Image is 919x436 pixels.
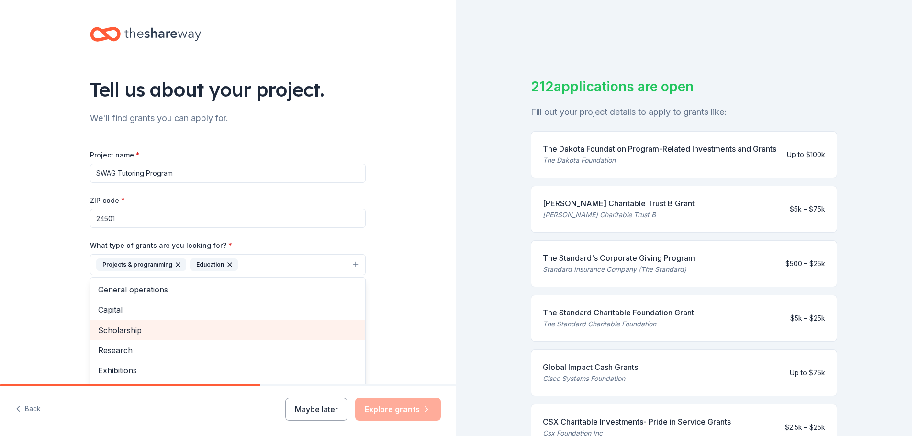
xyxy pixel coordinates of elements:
div: Education [190,258,238,271]
span: Capital [98,303,358,316]
span: Scholarship [98,324,358,336]
span: Research [98,344,358,357]
button: Projects & programmingEducation [90,254,366,275]
span: Exhibitions [98,364,358,377]
div: Projects & programmingEducation [90,277,366,392]
div: Projects & programming [96,258,186,271]
span: General operations [98,283,358,296]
